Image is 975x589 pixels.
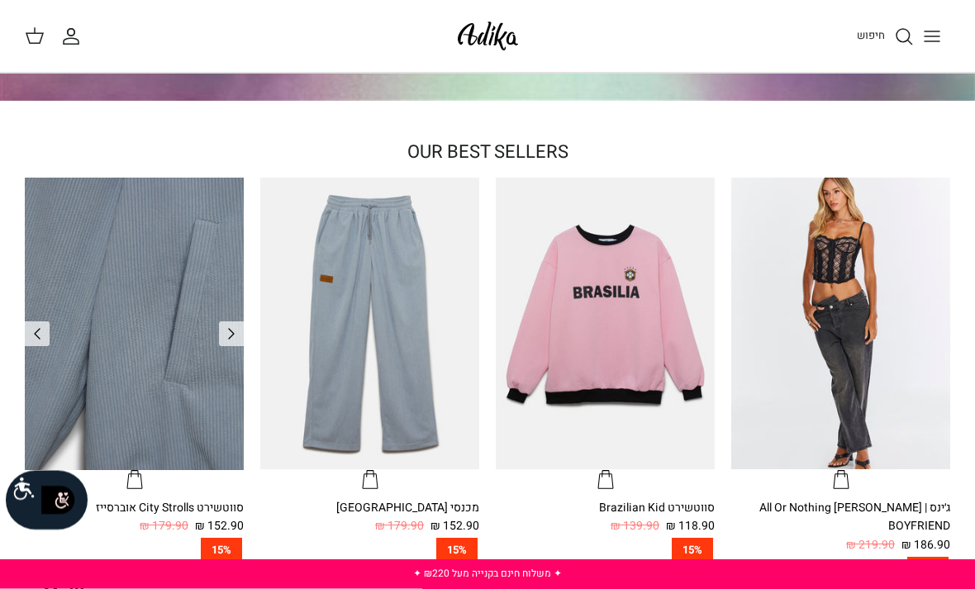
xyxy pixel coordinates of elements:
[857,26,914,46] a: חיפוש
[611,518,659,536] span: 139.90 ₪
[195,518,244,536] span: 152.90 ₪
[731,500,950,555] a: ג׳ינס All Or Nothing [PERSON_NAME] | BOYFRIEND 186.90 ₪ 219.90 ₪
[731,500,950,537] div: ג׳ינס All Or Nothing [PERSON_NAME] | BOYFRIEND
[666,518,715,536] span: 118.90 ₪
[25,178,244,492] a: סווטשירט City Strolls אוברסייז
[260,539,479,563] a: 15%
[901,537,950,555] span: 186.90 ₪
[140,518,188,536] span: 179.90 ₪
[413,566,562,581] a: ✦ משלוח חינם בקנייה מעל ₪220 ✦
[846,537,895,555] span: 219.90 ₪
[907,558,949,582] span: 15%
[453,17,523,55] img: Adika IL
[436,539,478,563] span: 15%
[219,322,244,347] a: Previous
[857,27,885,43] span: חיפוש
[672,539,713,563] span: 15%
[496,500,715,518] div: סווטשירט Brazilian Kid
[496,178,715,492] a: סווטשירט Brazilian Kid
[914,18,950,55] button: Toggle menu
[731,558,950,582] a: 15%
[25,500,244,518] div: סווטשירט City Strolls אוברסייז
[61,26,88,46] a: החשבון שלי
[375,518,424,536] span: 179.90 ₪
[36,478,81,524] img: accessibility_icon02.svg
[260,500,479,518] div: מכנסי [GEOGRAPHIC_DATA]
[25,322,50,347] a: Previous
[496,500,715,537] a: סווטשירט Brazilian Kid 118.90 ₪ 139.90 ₪
[25,539,244,563] a: 15%
[731,178,950,492] a: ג׳ינס All Or Nothing קריס-קרוס | BOYFRIEND
[25,500,244,537] a: סווטשירט City Strolls אוברסייז 152.90 ₪ 179.90 ₪
[430,518,479,536] span: 152.90 ₪
[407,140,568,166] a: OUR BEST SELLERS
[201,539,242,563] span: 15%
[496,539,715,563] a: 15%
[260,500,479,537] a: מכנסי [GEOGRAPHIC_DATA] 152.90 ₪ 179.90 ₪
[260,178,479,492] a: מכנסי טרנינג City strolls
